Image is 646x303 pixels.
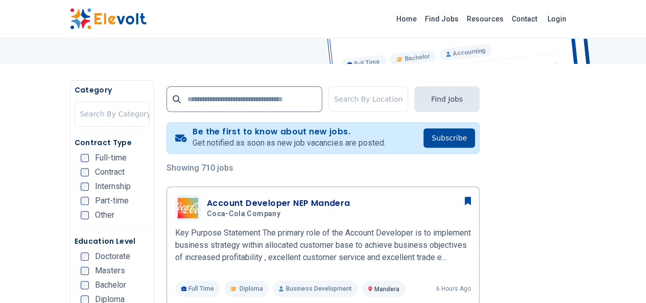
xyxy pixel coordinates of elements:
p: 6 hours ago [436,285,471,293]
span: Other [95,211,114,219]
h3: Account Developer NEP Mandera [207,197,350,209]
a: Find Jobs [421,11,463,27]
p: Get notified as soon as new job vacancies are posted. [193,137,385,149]
span: Mandera [374,286,399,293]
span: Full-time [95,154,127,162]
h5: Contract Type [75,137,150,148]
span: Contract [95,168,125,176]
a: Coca-Cola CompanyAccount Developer NEP ManderaCoca-Cola CompanyKey Purpose Statement The primary ... [175,195,471,297]
span: Internship [95,182,131,191]
input: Contract [81,168,89,176]
a: Contact [508,11,541,27]
input: Full-time [81,154,89,162]
p: Key Purpose Statement The primary role of the Account Developer is to implement business strategy... [175,227,471,264]
span: Masters [95,267,125,275]
h5: Category [75,85,150,95]
a: Resources [463,11,508,27]
input: Bachelor [81,281,89,289]
p: Showing 710 jobs [166,162,480,174]
span: Part-time [95,197,129,205]
input: Doctorate [81,252,89,261]
h4: Be the first to know about new jobs. [193,127,385,137]
input: Masters [81,267,89,275]
h5: Education Level [75,236,150,246]
img: Elevolt [70,8,147,30]
button: Find Jobs [414,86,480,112]
p: Full Time [175,281,221,297]
button: Subscribe [423,128,475,148]
input: Other [81,211,89,219]
input: Part-time [81,197,89,205]
img: Coca-Cola Company [178,198,198,218]
span: Diploma [239,285,262,293]
p: Business Development [273,281,357,297]
span: Bachelor [95,281,126,289]
a: Login [541,9,572,29]
input: Internship [81,182,89,191]
a: Home [392,11,421,27]
span: Coca-Cola Company [207,209,280,219]
iframe: Chat Widget [595,254,646,303]
span: Doctorate [95,252,130,261]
